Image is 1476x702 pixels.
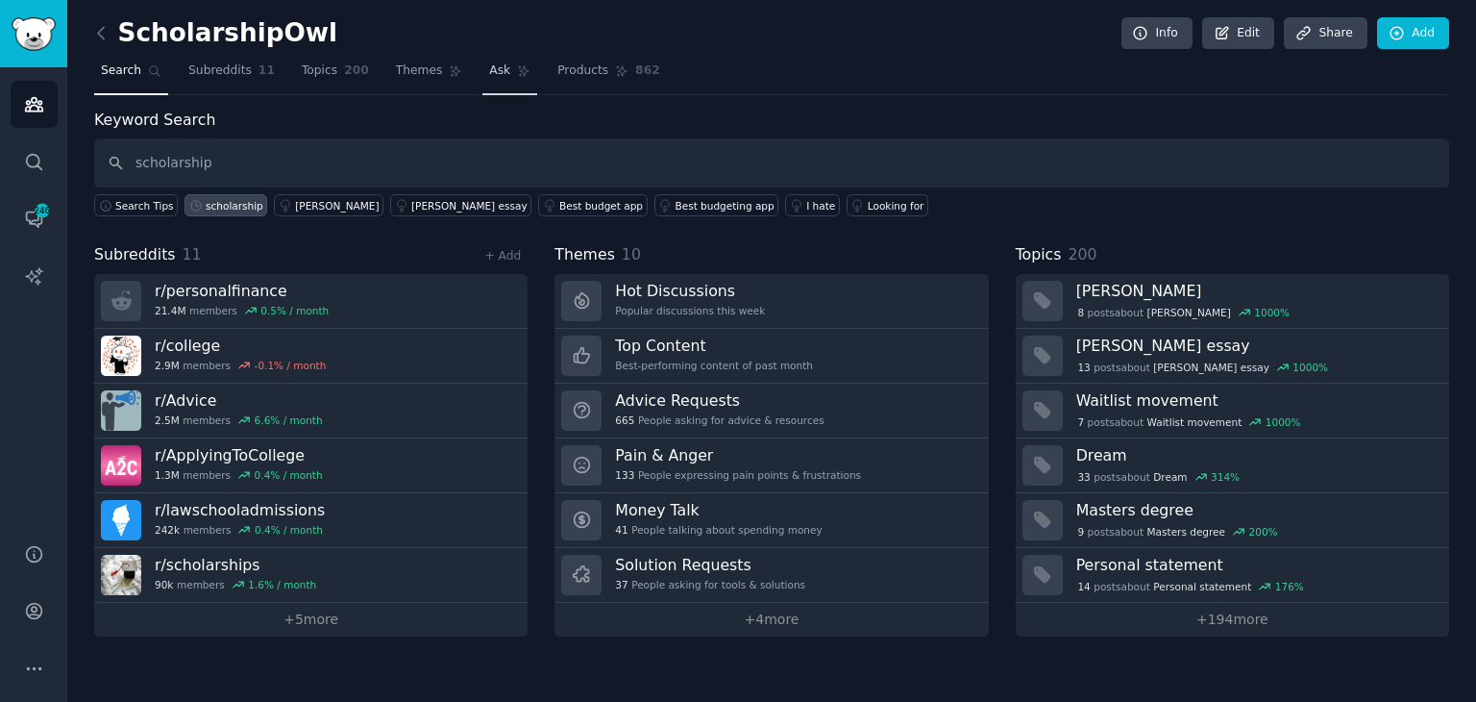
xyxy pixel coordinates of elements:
a: + Add [484,249,521,263]
div: scholarship [206,199,263,213]
div: 176 % [1275,580,1304,593]
div: [PERSON_NAME] essay [411,199,528,213]
h3: Solution Requests [615,555,805,575]
h3: Hot Discussions [615,281,765,301]
span: Ask [489,63,510,80]
div: People asking for advice & resources [615,414,824,427]
div: members [155,359,326,372]
a: Subreddits11 [182,56,282,95]
a: Ask [482,56,537,95]
a: Dream33postsaboutDream314% [1016,439,1449,493]
span: Products [557,63,608,80]
a: scholarship [184,194,267,216]
div: 200 % [1249,525,1278,539]
h3: Personal statement [1076,555,1436,575]
a: Money Talk41People talking about spending money [554,493,988,548]
h2: ScholarshipOwl [94,18,337,49]
span: 14 [1077,580,1090,593]
h3: r/ personalfinance [155,281,329,301]
span: 246 [34,204,51,217]
span: Themes [554,243,615,267]
div: 0.4 % / month [255,468,323,482]
div: members [155,468,323,482]
a: Personal statement14postsaboutPersonal statement176% [1016,548,1449,603]
span: 242k [155,523,180,537]
h3: r/ Advice [155,390,323,411]
span: 862 [635,63,660,80]
button: Search Tips [94,194,178,216]
a: Masters degree9postsaboutMasters degree200% [1016,493,1449,548]
span: Masters degree [1147,525,1225,539]
span: [PERSON_NAME] [1147,306,1231,319]
a: +5more [94,603,528,637]
a: [PERSON_NAME] [274,194,383,216]
img: college [101,336,141,376]
span: Personal statement [1153,580,1251,593]
div: post s about [1076,578,1306,595]
a: r/Advice2.5Mmembers6.6% / month [94,384,528,439]
a: Search [94,56,168,95]
img: lawschooladmissions [101,500,141,540]
a: Top ContentBest-performing content of past month [554,329,988,384]
div: I hate [806,199,835,213]
img: scholarships [101,555,141,595]
a: Looking for [847,194,928,216]
h3: Money Talk [615,500,822,520]
div: 1000 % [1254,306,1290,319]
a: [PERSON_NAME] essay [390,194,531,216]
a: [PERSON_NAME] essay13postsabout[PERSON_NAME] essay1000% [1016,329,1449,384]
a: Pain & Anger133People expressing pain points & frustrations [554,439,988,493]
span: [PERSON_NAME] essay [1153,361,1269,374]
a: Waitlist movement7postsaboutWaitlist movement1000% [1016,384,1449,439]
h3: [PERSON_NAME] essay [1076,336,1436,356]
a: r/lawschooladmissions242kmembers0.4% / month [94,493,528,548]
div: Popular discussions this week [615,304,765,317]
a: r/scholarships90kmembers1.6% / month [94,548,528,603]
input: Keyword search in audience [94,138,1449,188]
span: Topics [302,63,337,80]
a: +4more [554,603,988,637]
span: Subreddits [188,63,252,80]
span: 8 [1077,306,1084,319]
div: post s about [1076,414,1303,431]
div: [PERSON_NAME] [295,199,379,213]
div: members [155,414,323,427]
div: 1000 % [1266,415,1301,429]
div: Best budget app [559,199,643,213]
h3: Dream [1076,445,1436,465]
h3: Top Content [615,336,813,356]
a: 246 [11,195,58,242]
a: Add [1377,17,1449,50]
span: 33 [1077,470,1090,484]
a: r/college2.9Mmembers-0.1% / month [94,329,528,384]
a: Hot DiscussionsPopular discussions this week [554,274,988,329]
span: 11 [183,245,202,263]
span: Search Tips [115,199,174,213]
a: Best budgeting app [654,194,779,216]
img: Advice [101,390,141,431]
a: Topics200 [295,56,376,95]
h3: r/ college [155,336,326,356]
a: Advice Requests665People asking for advice & resources [554,384,988,439]
a: Info [1121,17,1193,50]
span: 13 [1077,361,1090,374]
img: GummySearch logo [12,17,56,51]
div: People expressing pain points & frustrations [615,468,861,482]
span: 10 [622,245,641,263]
span: 90k [155,578,173,591]
div: People asking for tools & solutions [615,578,805,591]
img: ApplyingToCollege [101,445,141,486]
h3: Advice Requests [615,390,824,411]
span: 9 [1077,525,1084,539]
div: post s about [1076,523,1280,540]
span: Topics [1016,243,1062,267]
span: 2.9M [155,359,180,372]
span: 1.3M [155,468,180,482]
span: 133 [615,468,634,482]
a: I hate [785,194,840,216]
a: +194more [1016,603,1449,637]
span: 7 [1077,415,1084,429]
a: Products862 [551,56,666,95]
a: r/personalfinance21.4Mmembers0.5% / month [94,274,528,329]
div: 314 % [1211,470,1240,484]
